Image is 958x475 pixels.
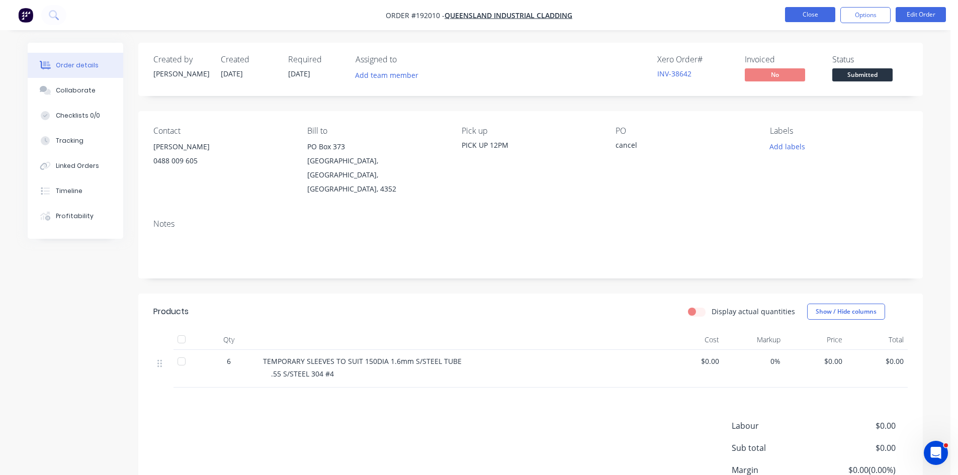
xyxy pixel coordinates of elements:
[924,441,948,465] iframe: Intercom live chat
[153,140,291,154] div: [PERSON_NAME]
[445,11,572,20] a: Queensland Industrial Cladding
[657,69,691,78] a: INV-38642
[18,8,33,23] img: Factory
[307,126,445,136] div: Bill to
[350,68,424,82] button: Add team member
[153,68,209,79] div: [PERSON_NAME]
[770,126,908,136] div: Labels
[307,140,445,196] div: PO Box 373[GEOGRAPHIC_DATA], [GEOGRAPHIC_DATA], [GEOGRAPHIC_DATA], 4352
[153,55,209,64] div: Created by
[288,55,343,64] div: Required
[661,330,723,350] div: Cost
[263,356,462,366] span: TEMPORARY SLEEVES TO SUIT 150DIA 1.6mm S/STEEL TUBE
[723,330,785,350] div: Markup
[153,140,291,172] div: [PERSON_NAME]0488 009 605
[832,68,893,81] span: Submitted
[56,61,99,70] div: Order details
[56,86,96,95] div: Collaborate
[616,126,753,136] div: PO
[732,442,821,454] span: Sub total
[28,128,123,153] button: Tracking
[271,369,334,378] span: .55 S/STEEL 304 #4
[764,140,810,153] button: Add labels
[386,11,445,20] span: Order #192010 -
[28,53,123,78] button: Order details
[732,420,821,432] span: Labour
[821,442,896,454] span: $0.00
[56,161,99,170] div: Linked Orders
[56,136,83,145] div: Tracking
[307,154,445,196] div: [GEOGRAPHIC_DATA], [GEOGRAPHIC_DATA], [GEOGRAPHIC_DATA], 4352
[896,7,946,22] button: Edit Order
[227,356,231,366] span: 6
[657,55,733,64] div: Xero Order #
[199,330,259,350] div: Qty
[462,126,599,136] div: Pick up
[153,126,291,136] div: Contact
[356,68,424,82] button: Add team member
[56,212,94,221] div: Profitability
[789,356,842,366] span: $0.00
[832,68,893,83] button: Submitted
[745,68,805,81] span: No
[850,356,904,366] span: $0.00
[153,154,291,168] div: 0488 009 605
[28,178,123,204] button: Timeline
[221,55,276,64] div: Created
[821,420,896,432] span: $0.00
[807,304,885,320] button: Show / Hide columns
[153,306,189,318] div: Products
[307,140,445,154] div: PO Box 373
[785,7,835,22] button: Close
[832,55,908,64] div: Status
[846,330,908,350] div: Total
[356,55,456,64] div: Assigned to
[665,356,719,366] span: $0.00
[712,306,795,317] label: Display actual quantities
[840,7,891,23] button: Options
[28,204,123,229] button: Profitability
[56,111,100,120] div: Checklists 0/0
[221,69,243,78] span: [DATE]
[288,69,310,78] span: [DATE]
[28,153,123,178] button: Linked Orders
[785,330,846,350] div: Price
[153,219,908,229] div: Notes
[28,103,123,128] button: Checklists 0/0
[462,140,599,150] div: PICK UP 12PM
[28,78,123,103] button: Collaborate
[616,140,741,154] div: cancel
[745,55,820,64] div: Invoiced
[727,356,781,366] span: 0%
[56,186,82,196] div: Timeline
